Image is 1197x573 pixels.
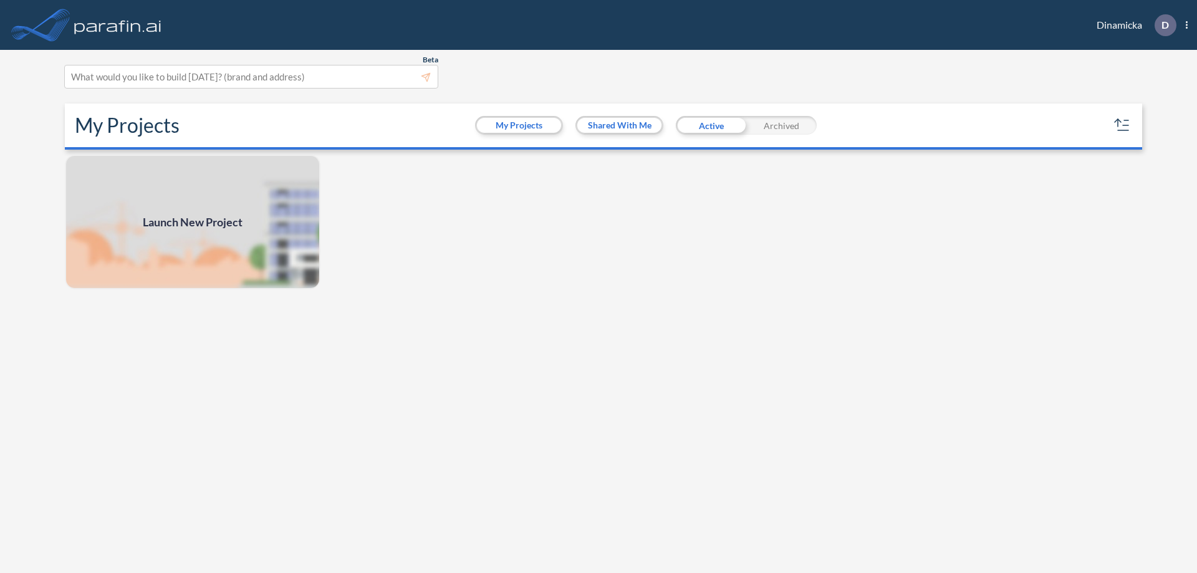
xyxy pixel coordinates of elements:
[72,12,164,37] img: logo
[65,155,320,289] img: add
[1112,115,1132,135] button: sort
[75,113,180,137] h2: My Projects
[143,214,243,231] span: Launch New Project
[65,155,320,289] a: Launch New Project
[423,55,438,65] span: Beta
[477,118,561,133] button: My Projects
[746,116,817,135] div: Archived
[1078,14,1188,36] div: Dinamicka
[676,116,746,135] div: Active
[1161,19,1169,31] p: D
[577,118,661,133] button: Shared With Me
